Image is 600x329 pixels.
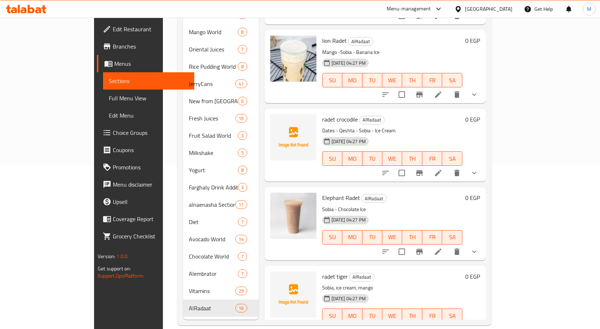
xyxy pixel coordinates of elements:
[322,151,342,166] button: SU
[322,271,348,282] span: radet tiger
[183,230,259,248] div: Avocado World14
[322,73,342,87] button: SU
[329,60,369,67] span: [DATE] 04:27 PM
[322,114,358,125] span: radet crocodile
[113,42,188,51] span: Branches
[322,309,342,323] button: SU
[385,75,399,86] span: WE
[445,75,459,86] span: SA
[183,265,259,282] div: Alembrator7
[236,288,246,294] span: 29
[189,148,238,157] span: Milkshake
[445,311,459,321] span: SA
[465,193,480,203] h6: 0 EGP
[238,270,246,277] span: 7
[363,230,382,245] button: TU
[183,92,259,110] div: New from [GEOGRAPHIC_DATA]6
[363,309,382,323] button: TU
[189,304,236,312] div: AlRadaat
[465,114,480,124] h6: 0 EGP
[238,132,246,139] span: 3
[189,28,238,36] div: Mango World
[465,5,512,13] div: [GEOGRAPHIC_DATA]
[113,197,188,206] span: Upsell
[466,86,483,103] button: show more
[342,309,362,323] button: MO
[236,201,246,208] span: 11
[470,247,479,256] svg: Show Choices
[235,304,247,312] div: items
[445,154,459,164] span: SA
[442,309,462,323] button: SA
[448,86,466,103] button: delete
[189,97,238,105] span: New from [GEOGRAPHIC_DATA]
[466,243,483,260] button: show more
[377,243,394,260] button: sort-choices
[189,62,238,71] span: Rice Pudding World
[189,252,238,261] span: Chocolate World
[325,75,339,86] span: SU
[365,75,379,86] span: TU
[382,309,402,323] button: WE
[377,164,394,182] button: sort-choices
[360,116,384,124] span: AlRadaat
[382,151,402,166] button: WE
[465,271,480,282] h6: 0 EGP
[425,75,439,86] span: FR
[270,193,316,239] img: Elephant Radet
[189,218,238,226] span: Diet
[405,232,419,242] span: TH
[362,195,386,203] span: AlRadaat
[411,164,428,182] button: Branch-specific-item
[238,46,246,53] span: 7
[183,23,259,41] div: Mango World8
[587,5,591,13] span: M
[411,86,428,103] button: Branch-specific-item
[114,59,188,68] span: Menus
[322,230,342,245] button: SU
[109,77,188,85] span: Sections
[97,159,194,176] a: Promotions
[345,232,359,242] span: MO
[183,75,259,92] div: JerryCans41
[394,165,409,181] span: Select to update
[325,311,339,321] span: SU
[189,97,238,105] div: New from Farghali
[113,232,188,241] span: Grocery Checklist
[189,200,236,209] span: alnaenasha Section
[235,235,247,243] div: items
[238,29,246,36] span: 8
[442,151,462,166] button: SA
[183,144,259,161] div: Milkshake5
[342,230,362,245] button: MO
[365,311,379,321] span: TU
[363,151,382,166] button: TU
[183,282,259,300] div: Vitamins29
[434,169,443,177] a: Edit menu item
[402,309,422,323] button: TH
[189,235,236,243] div: Avocado World
[322,283,462,292] p: Sobia, ice cream, mango
[405,75,419,86] span: TH
[238,28,247,36] div: items
[189,269,238,278] div: Alembrator
[322,205,462,214] p: Sobia - Chocolate Ice
[238,150,246,156] span: 5
[394,244,409,259] span: Select to update
[189,79,236,88] span: JerryCans
[345,154,359,164] span: MO
[348,37,373,46] span: AlRadaat
[377,86,394,103] button: sort-choices
[382,73,402,87] button: WE
[189,114,236,123] span: Fresh Juices
[322,48,462,57] p: Mango -Sobia - Banana Ice
[189,131,238,140] span: Fruit Salad World
[394,87,409,102] span: Select to update
[350,273,374,281] span: AlRadaat
[385,154,399,164] span: WE
[329,138,369,145] span: [DATE] 04:27 PM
